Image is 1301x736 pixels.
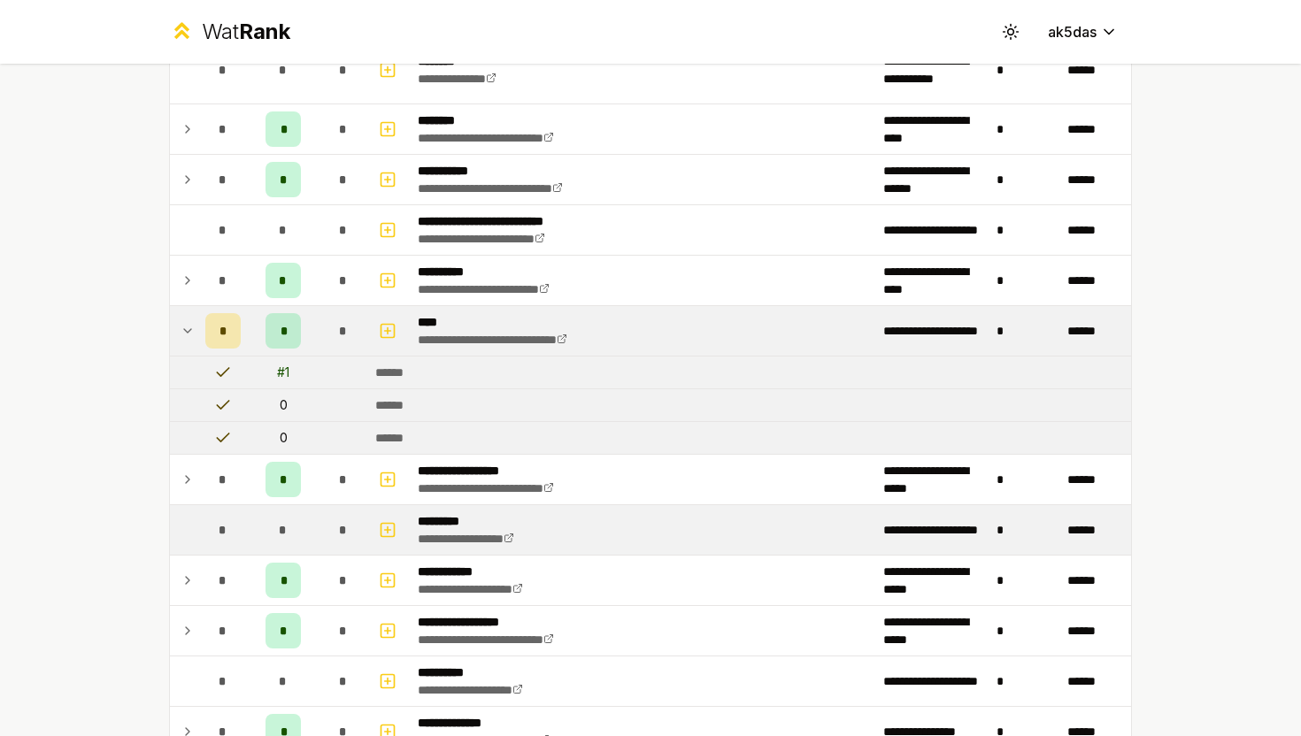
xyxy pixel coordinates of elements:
[248,422,319,454] td: 0
[202,18,290,46] div: Wat
[239,19,290,44] span: Rank
[1034,16,1132,48] button: ak5das
[277,364,289,381] div: # 1
[248,389,319,421] td: 0
[1048,21,1097,42] span: ak5das
[169,18,290,46] a: WatRank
